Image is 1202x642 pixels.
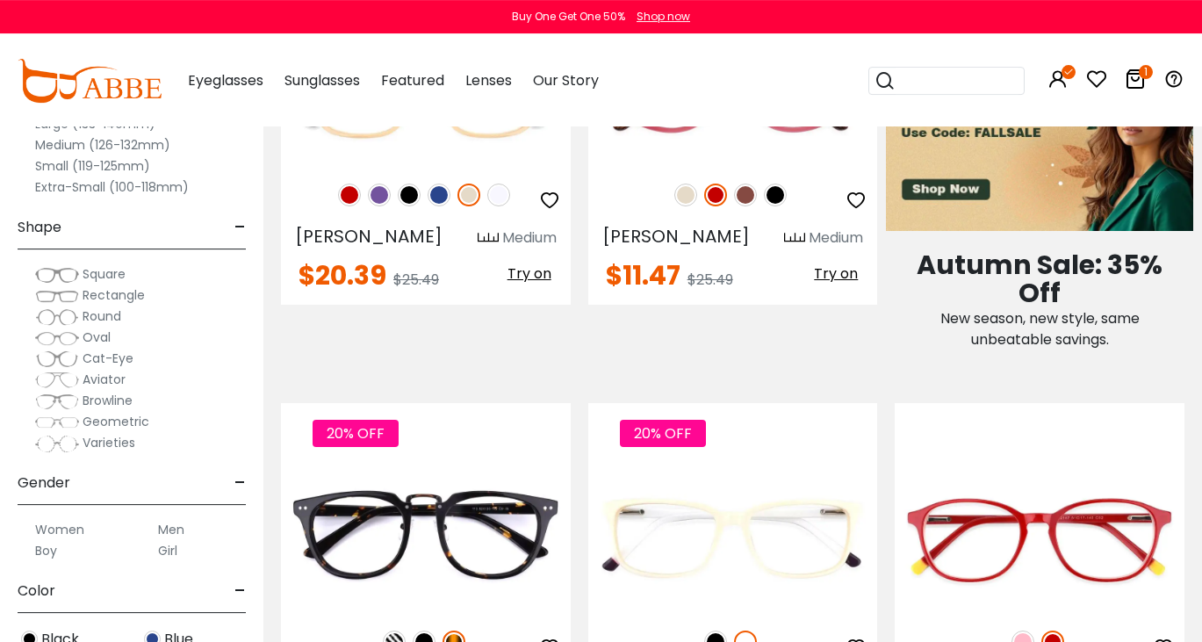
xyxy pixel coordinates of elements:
[674,184,697,206] img: Cream
[704,184,727,206] img: Red
[507,263,551,284] span: Try on
[338,184,361,206] img: Red
[457,184,480,206] img: Cream
[83,307,121,325] span: Round
[284,70,360,90] span: Sunglasses
[734,184,757,206] img: Brown
[478,232,499,245] img: size ruler
[35,519,84,540] label: Women
[814,263,858,284] span: Try on
[487,184,510,206] img: Translucent
[234,570,246,612] span: -
[18,570,55,612] span: Color
[606,256,680,294] span: $11.47
[588,466,878,611] img: White Leupp Corner - Acetate ,Universal Bridge Fit
[234,462,246,504] span: -
[83,350,133,367] span: Cat-Eye
[83,371,126,388] span: Aviator
[83,413,149,430] span: Geometric
[188,70,263,90] span: Eyeglasses
[83,265,126,283] span: Square
[1139,65,1153,79] i: 1
[295,224,443,249] span: [PERSON_NAME]
[895,466,1184,611] img: Red Fogelsville - Acetate ,Universal Bridge Fit
[158,519,184,540] label: Men
[35,155,150,177] label: Small (119-125mm)
[428,184,450,206] img: Blue
[368,184,391,206] img: Purple
[465,70,512,90] span: Lenses
[809,263,863,285] button: Try on
[917,246,1162,312] span: Autumn Sale: 35% Off
[35,266,79,284] img: Square.png
[281,466,571,611] img: Tortoise Latrobe - Acetate ,Adjust Nose Pads
[35,393,79,410] img: Browline.png
[83,328,111,346] span: Oval
[620,420,706,447] span: 20% OFF
[83,392,133,409] span: Browline
[398,184,421,206] img: Black
[940,308,1140,350] span: New season, new style, same unbeatable savings.
[628,9,690,24] a: Shop now
[502,227,557,249] div: Medium
[35,287,79,305] img: Rectangle.png
[35,414,79,431] img: Geometric.png
[35,329,79,347] img: Oval.png
[35,540,57,561] label: Boy
[18,462,70,504] span: Gender
[35,308,79,326] img: Round.png
[502,263,557,285] button: Try on
[35,371,79,389] img: Aviator.png
[313,420,399,447] span: 20% OFF
[35,350,79,368] img: Cat-Eye.png
[533,70,599,90] span: Our Story
[637,9,690,25] div: Shop now
[18,59,162,103] img: abbeglasses.com
[784,232,805,245] img: size ruler
[83,434,135,451] span: Varieties
[1125,72,1146,92] a: 1
[35,435,79,453] img: Varieties.png
[687,270,733,290] span: $25.49
[602,224,750,249] span: [PERSON_NAME]
[83,286,145,304] span: Rectangle
[381,70,444,90] span: Featured
[512,9,625,25] div: Buy One Get One 50%
[299,256,386,294] span: $20.39
[764,184,787,206] img: Black
[234,206,246,249] span: -
[393,270,439,290] span: $25.49
[158,540,177,561] label: Girl
[35,134,170,155] label: Medium (126-132mm)
[35,177,189,198] label: Extra-Small (100-118mm)
[18,206,61,249] span: Shape
[809,227,863,249] div: Medium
